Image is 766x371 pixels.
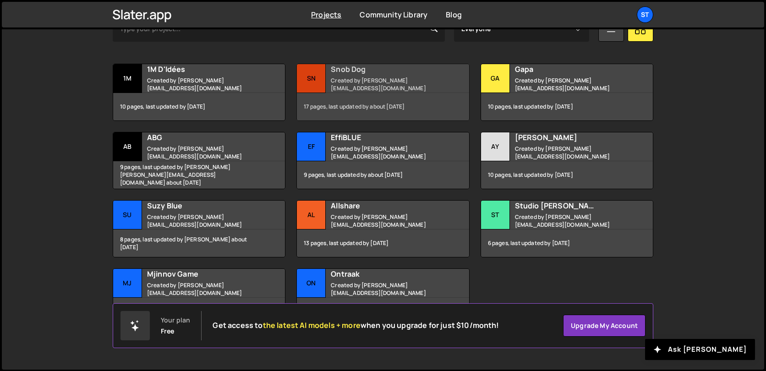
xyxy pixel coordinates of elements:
[113,269,142,298] div: Mj
[331,145,441,160] small: Created by [PERSON_NAME][EMAIL_ADDRESS][DOMAIN_NAME]
[311,10,341,20] a: Projects
[331,201,441,211] h2: Allshare
[331,213,441,229] small: Created by [PERSON_NAME][EMAIL_ADDRESS][DOMAIN_NAME]
[147,76,257,92] small: Created by [PERSON_NAME][EMAIL_ADDRESS][DOMAIN_NAME]
[113,268,285,326] a: Mj Mjinnov Game Created by [PERSON_NAME][EMAIL_ADDRESS][DOMAIN_NAME] 1 page, last updated by [DATE]
[296,132,469,189] a: Ef EffiBLUE Created by [PERSON_NAME][EMAIL_ADDRESS][DOMAIN_NAME] 9 pages, last updated by about [...
[297,229,469,257] div: 13 pages, last updated by [DATE]
[481,93,653,120] div: 10 pages, last updated by [DATE]
[113,132,285,189] a: AB ABG Created by [PERSON_NAME][EMAIL_ADDRESS][DOMAIN_NAME] 9 pages, last updated by [PERSON_NAME...
[147,201,257,211] h2: Suzy Blue
[297,64,326,93] div: Sn
[296,64,469,121] a: Sn Snob Dog Created by [PERSON_NAME][EMAIL_ADDRESS][DOMAIN_NAME] 17 pages, last updated by about ...
[161,327,175,335] div: Free
[297,93,469,120] div: 17 pages, last updated by about [DATE]
[331,64,441,74] h2: Snob Dog
[481,132,510,161] div: Ay
[113,64,142,93] div: 1M
[481,161,653,189] div: 10 pages, last updated by [DATE]
[263,320,361,330] span: the latest AI models + more
[481,64,510,93] div: Ga
[515,132,625,142] h2: [PERSON_NAME]
[147,213,257,229] small: Created by [PERSON_NAME][EMAIL_ADDRESS][DOMAIN_NAME]
[446,10,462,20] a: Blog
[113,64,285,121] a: 1M 1M D'Idées Created by [PERSON_NAME][EMAIL_ADDRESS][DOMAIN_NAME] 10 pages, last updated by [DATE]
[296,268,469,326] a: On Ontraak Created by [PERSON_NAME][EMAIL_ADDRESS][DOMAIN_NAME] 2 pages, last updated by [DATE]
[297,269,326,298] div: On
[515,64,625,74] h2: Gapa
[360,10,427,20] a: Community Library
[113,298,285,325] div: 1 page, last updated by [DATE]
[331,76,441,92] small: Created by [PERSON_NAME][EMAIL_ADDRESS][DOMAIN_NAME]
[515,76,625,92] small: Created by [PERSON_NAME][EMAIL_ADDRESS][DOMAIN_NAME]
[147,145,257,160] small: Created by [PERSON_NAME][EMAIL_ADDRESS][DOMAIN_NAME]
[296,200,469,257] a: Al Allshare Created by [PERSON_NAME][EMAIL_ADDRESS][DOMAIN_NAME] 13 pages, last updated by [DATE]
[331,281,441,297] small: Created by [PERSON_NAME][EMAIL_ADDRESS][DOMAIN_NAME]
[147,269,257,279] h2: Mjinnov Game
[147,132,257,142] h2: ABG
[297,201,326,229] div: Al
[113,132,142,161] div: AB
[481,201,510,229] div: St
[113,200,285,257] a: Su Suzy Blue Created by [PERSON_NAME][EMAIL_ADDRESS][DOMAIN_NAME] 8 pages, last updated by [PERSO...
[481,200,653,257] a: St Studio [PERSON_NAME] Created by [PERSON_NAME][EMAIL_ADDRESS][DOMAIN_NAME] 6 pages, last update...
[645,339,755,360] button: Ask [PERSON_NAME]
[113,201,142,229] div: Su
[147,64,257,74] h2: 1M D'Idées
[113,93,285,120] div: 10 pages, last updated by [DATE]
[637,6,653,23] a: St
[113,229,285,257] div: 8 pages, last updated by [PERSON_NAME] about [DATE]
[563,315,646,337] a: Upgrade my account
[515,145,625,160] small: Created by [PERSON_NAME][EMAIL_ADDRESS][DOMAIN_NAME]
[213,321,499,330] h2: Get access to when you upgrade for just $10/month!
[481,132,653,189] a: Ay [PERSON_NAME] Created by [PERSON_NAME][EMAIL_ADDRESS][DOMAIN_NAME] 10 pages, last updated by [...
[331,132,441,142] h2: EffiBLUE
[161,316,190,324] div: Your plan
[481,229,653,257] div: 6 pages, last updated by [DATE]
[515,201,625,211] h2: Studio [PERSON_NAME]
[147,281,257,297] small: Created by [PERSON_NAME][EMAIL_ADDRESS][DOMAIN_NAME]
[297,298,469,325] div: 2 pages, last updated by [DATE]
[331,269,441,279] h2: Ontraak
[481,64,653,121] a: Ga Gapa Created by [PERSON_NAME][EMAIL_ADDRESS][DOMAIN_NAME] 10 pages, last updated by [DATE]
[113,161,285,189] div: 9 pages, last updated by [PERSON_NAME] [PERSON_NAME][EMAIL_ADDRESS][DOMAIN_NAME] about [DATE]
[297,161,469,189] div: 9 pages, last updated by about [DATE]
[515,213,625,229] small: Created by [PERSON_NAME][EMAIL_ADDRESS][DOMAIN_NAME]
[297,132,326,161] div: Ef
